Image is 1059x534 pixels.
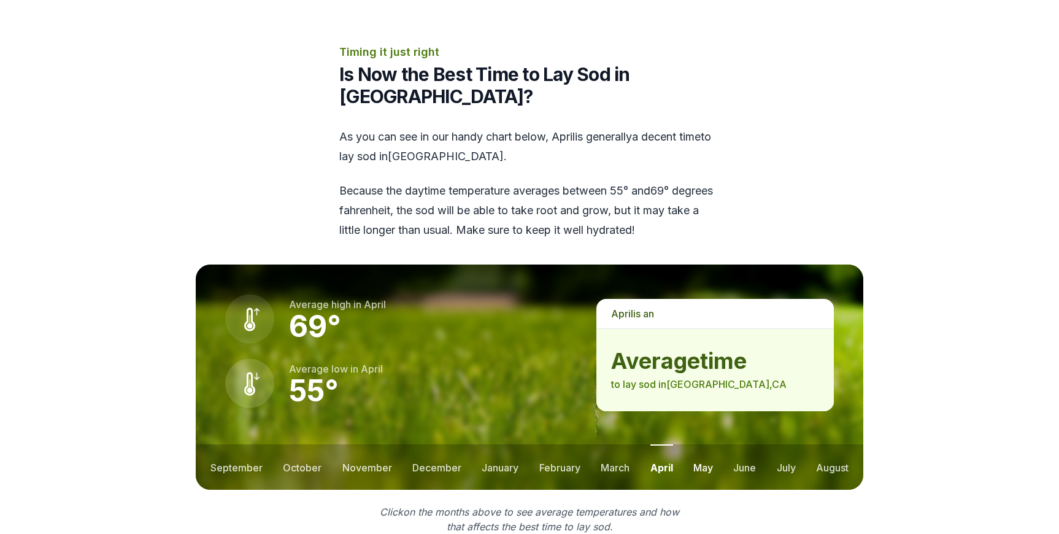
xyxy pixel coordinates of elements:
[339,44,720,61] p: Timing it just right
[364,298,386,311] span: april
[482,444,518,490] button: january
[372,505,687,534] p: Click on the months above to see average temperatures and how that affects the best time to lay sod.
[777,444,796,490] button: july
[412,444,461,490] button: december
[342,444,392,490] button: november
[596,299,834,328] p: is a n
[611,308,633,320] span: april
[552,130,575,143] span: april
[733,444,756,490] button: june
[289,297,386,312] p: Average high in
[289,373,339,409] strong: 55 °
[601,444,630,490] button: march
[539,444,580,490] button: february
[693,444,713,490] button: may
[289,362,383,376] p: Average low in
[289,308,341,344] strong: 69 °
[339,181,720,240] p: Because the daytime temperature averages between 55 ° and 69 ° degrees fahrenheit, the sod will b...
[361,363,383,375] span: april
[283,444,322,490] button: october
[611,377,819,392] p: to lay sod in [GEOGRAPHIC_DATA] , CA
[611,349,819,373] strong: average time
[816,444,849,490] button: august
[210,444,263,490] button: september
[650,444,673,490] button: april
[339,63,720,107] h2: Is Now the Best Time to Lay Sod in [GEOGRAPHIC_DATA]?
[339,127,720,240] div: As you can see in our handy chart below, is generally a decent time to lay sod in [GEOGRAPHIC_DAT...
